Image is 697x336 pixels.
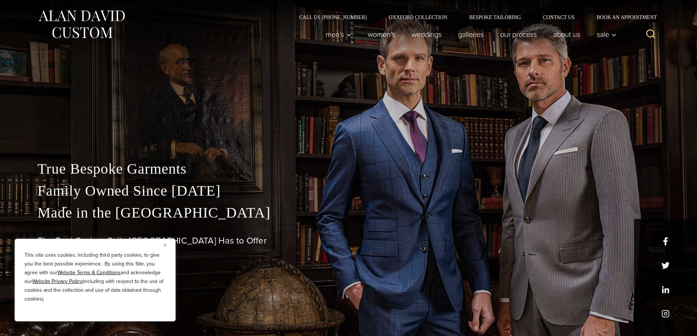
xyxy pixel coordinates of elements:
a: weddings [403,27,450,42]
a: Book an Appointment [585,15,659,20]
span: Men’s [326,31,351,38]
img: Alan David Custom [38,8,125,41]
h1: The Best Custom Suits [GEOGRAPHIC_DATA] Has to Offer [38,235,660,246]
span: Sale [597,31,617,38]
a: Website Privacy Policy [32,278,82,285]
button: Close [164,241,172,249]
nav: Primary Navigation [317,27,620,42]
a: Women’s [359,27,403,42]
a: Galleries [450,27,492,42]
img: Close [164,243,167,247]
a: Bespoke Tailoring [458,15,532,20]
a: Oxxford Collection [378,15,458,20]
button: View Search Form [642,26,660,43]
p: True Bespoke Garments Family Owned Since [DATE] Made in the [GEOGRAPHIC_DATA] [38,158,660,224]
a: About Us [545,27,588,42]
a: Call Us [PHONE_NUMBER] [288,15,378,20]
p: This site uses cookies, including third party cookies, to give you the best possible experience. ... [25,251,166,303]
a: Our Process [492,27,545,42]
nav: Secondary Navigation [288,15,660,20]
a: Website Terms & Conditions [57,269,121,276]
a: Contact Us [532,15,586,20]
